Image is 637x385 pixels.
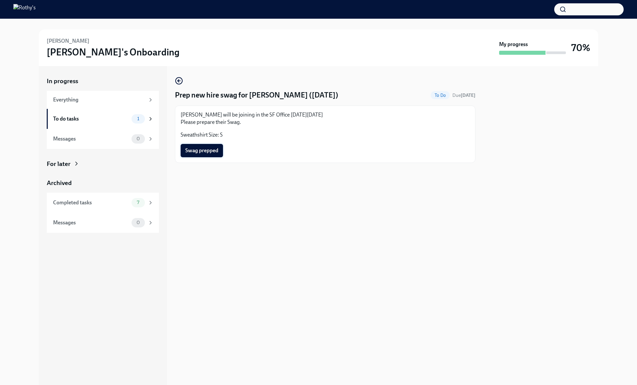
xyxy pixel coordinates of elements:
[53,135,129,143] div: Messages
[47,160,159,168] a: For later
[47,91,159,109] a: Everything
[47,46,180,58] h3: [PERSON_NAME]'s Onboarding
[47,77,159,85] a: In progress
[13,4,36,15] img: Rothy's
[47,193,159,213] a: Completed tasks7
[53,115,129,123] div: To do tasks
[47,179,159,187] a: Archived
[461,92,475,98] strong: [DATE]
[47,213,159,233] a: Messages0
[499,41,528,48] strong: My progress
[452,92,475,98] span: Due
[185,147,218,154] span: Swag prepped
[47,160,70,168] div: For later
[133,136,144,141] span: 0
[133,116,143,121] span: 1
[53,96,145,104] div: Everything
[53,219,129,226] div: Messages
[133,220,144,225] span: 0
[47,37,89,45] h6: [PERSON_NAME]
[431,93,450,98] span: To Do
[181,144,223,157] button: Swag prepped
[53,199,129,206] div: Completed tasks
[452,92,475,99] span: September 27th, 2025 09:00
[133,200,143,205] span: 7
[571,42,590,54] h3: 70%
[181,131,470,139] p: Sweathshirt Size: S
[47,109,159,129] a: To do tasks1
[181,111,470,126] p: [PERSON_NAME] will be joining in the SF Office [DATE][DATE] Please prepare their Swag.
[175,90,338,100] h4: Prep new hire swag for [PERSON_NAME] ([DATE])
[47,129,159,149] a: Messages0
